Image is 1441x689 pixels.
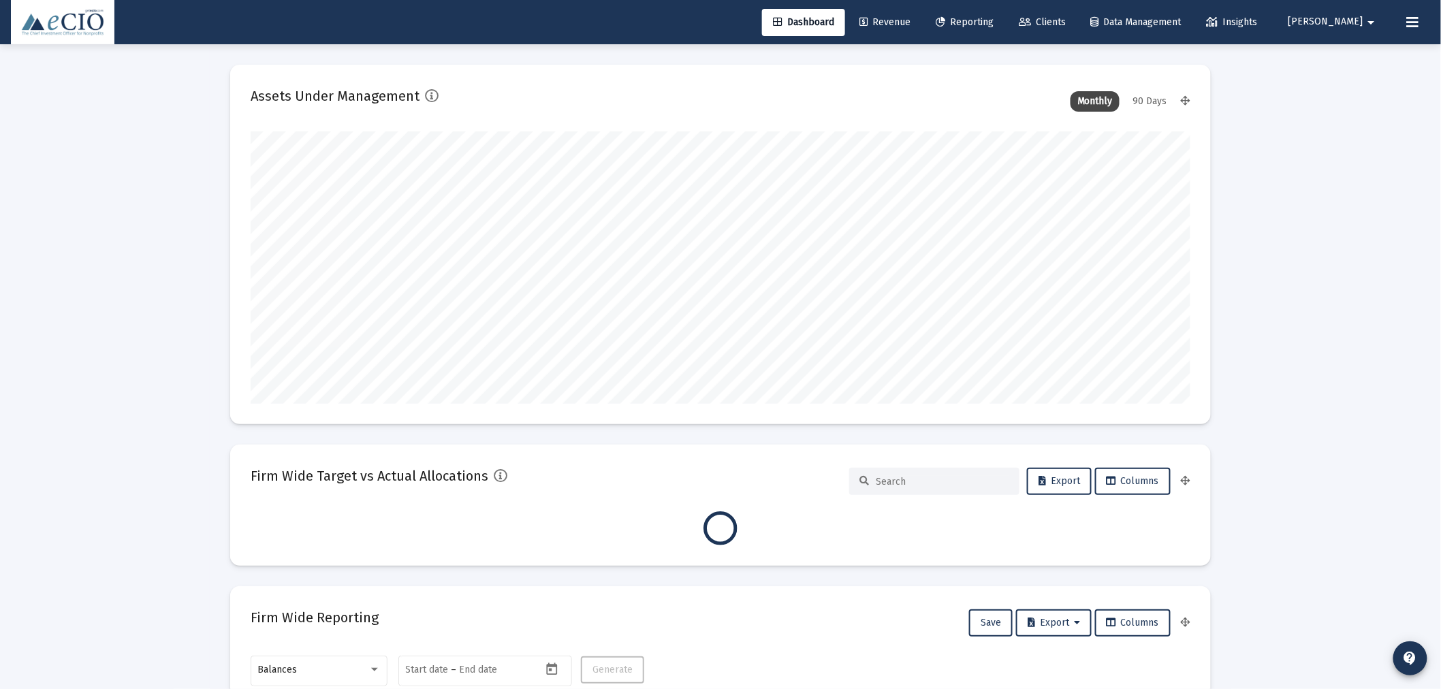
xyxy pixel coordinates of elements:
[773,16,834,28] span: Dashboard
[1028,617,1080,628] span: Export
[1039,475,1080,487] span: Export
[581,656,644,684] button: Generate
[1008,9,1077,36] a: Clients
[1027,468,1092,495] button: Export
[406,664,449,675] input: Start date
[1080,9,1192,36] a: Data Management
[1107,475,1159,487] span: Columns
[452,664,457,675] span: –
[1019,16,1066,28] span: Clients
[1071,91,1120,112] div: Monthly
[762,9,845,36] a: Dashboard
[251,85,419,107] h2: Assets Under Management
[251,607,379,628] h2: Firm Wide Reporting
[925,9,1004,36] a: Reporting
[1288,16,1363,28] span: [PERSON_NAME]
[876,476,1009,487] input: Search
[542,659,562,679] button: Open calendar
[1095,468,1171,495] button: Columns
[21,9,104,36] img: Dashboard
[1107,617,1159,628] span: Columns
[1196,9,1269,36] a: Insights
[859,16,910,28] span: Revenue
[1402,650,1419,667] mat-icon: contact_support
[849,9,921,36] a: Revenue
[1016,609,1092,637] button: Export
[258,664,298,675] span: Balances
[592,664,633,675] span: Generate
[1363,9,1380,36] mat-icon: arrow_drop_down
[1091,16,1182,28] span: Data Management
[1207,16,1258,28] span: Insights
[981,617,1001,628] span: Save
[1095,609,1171,637] button: Columns
[969,609,1013,637] button: Save
[251,465,488,487] h2: Firm Wide Target vs Actual Allocations
[1272,8,1396,35] button: [PERSON_NAME]
[936,16,994,28] span: Reporting
[1126,91,1174,112] div: 90 Days
[460,664,525,675] input: End date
